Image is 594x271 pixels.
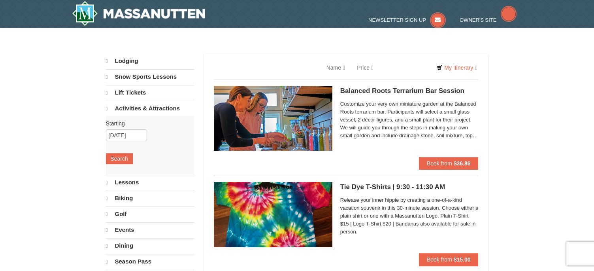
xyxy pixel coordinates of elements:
a: My Itinerary [432,62,482,74]
span: Customize your very own miniature garden at the Balanced Roots terrarium bar. Participants will s... [340,100,479,140]
a: Newsletter Sign Up [368,17,446,23]
img: 6619869-1512-3c4c33a7.png [214,182,332,247]
a: Massanutten Resort [72,1,206,26]
span: Book from [427,256,452,263]
a: Activities & Attractions [106,101,194,116]
button: Book from $36.86 [419,157,479,170]
h5: Tie Dye T-Shirts | 9:30 - 11:30 AM [340,183,479,191]
a: Biking [106,191,194,206]
a: Lift Tickets [106,85,194,100]
strong: $15.00 [454,256,471,263]
a: Lodging [106,54,194,68]
span: Owner's Site [460,17,497,23]
h5: Balanced Roots Terrarium Bar Session [340,87,479,95]
a: Name [321,60,351,76]
span: Newsletter Sign Up [368,17,426,23]
span: Release your inner hippie by creating a one-of-a-kind vacation souvenir in this 30-minute session... [340,196,479,236]
a: Snow Sports Lessons [106,69,194,84]
strong: $36.86 [454,160,471,167]
img: 18871151-30-393e4332.jpg [214,86,332,151]
a: Owner's Site [460,17,517,23]
a: Season Pass [106,254,194,269]
a: Events [106,222,194,237]
a: Dining [106,238,194,253]
span: Book from [427,160,452,167]
a: Price [351,60,379,76]
button: Book from $15.00 [419,253,479,266]
button: Search [106,153,133,164]
a: Lessons [106,175,194,190]
a: Golf [106,207,194,222]
label: Starting [106,119,188,127]
img: Massanutten Resort Logo [72,1,206,26]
